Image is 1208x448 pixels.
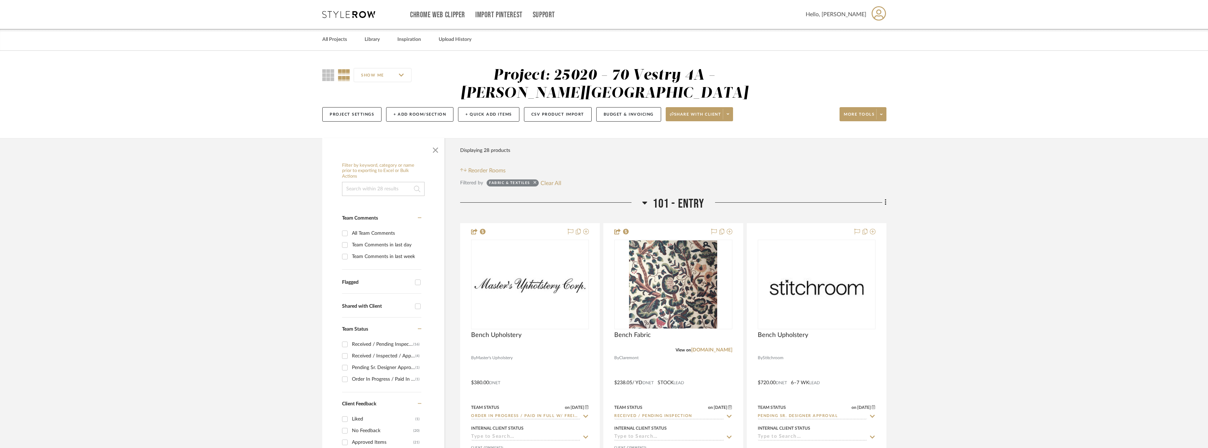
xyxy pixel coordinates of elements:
div: Approved Items [352,437,413,448]
div: Internal Client Status [758,425,810,431]
span: Master's Upholstery [476,355,513,361]
div: (21) [413,437,420,448]
img: Bench Upholstery [472,276,588,293]
input: Type to Search… [614,434,724,441]
span: on [565,405,570,410]
button: CSV Product Import [524,107,592,122]
div: Team Status [614,404,642,411]
div: (16) [413,339,420,350]
h6: Filter by keyword, category or name prior to exporting to Excel or Bulk Actions [342,163,425,179]
button: Budget & Invoicing [596,107,661,122]
span: More tools [844,112,874,122]
div: 0 [471,240,588,329]
div: (4) [415,350,420,362]
div: No Feedback [352,425,413,436]
div: Internal Client Status [471,425,524,431]
span: Bench Upholstery [758,331,808,339]
img: Bench Fabric [629,240,717,329]
span: on [708,405,713,410]
span: [DATE] [713,405,728,410]
span: Bench Fabric [614,331,651,339]
div: Team Comments in last week [352,251,420,262]
input: Type to Search… [758,413,867,420]
button: Close [428,142,443,156]
button: + Quick Add Items [458,107,519,122]
div: All Team Comments [352,228,420,239]
div: Flagged [342,280,411,286]
input: Type to Search… [614,413,724,420]
a: Import Pinterest [475,12,523,18]
span: Share with client [670,112,721,122]
button: Clear All [541,178,561,188]
span: Client Feedback [342,401,376,406]
div: Received / Inspected / Approved [352,350,415,362]
div: Shared with Client [342,303,411,309]
div: Internal Client Status [614,425,667,431]
span: Team Comments [342,216,378,221]
input: Type to Search… [758,434,867,441]
span: View on [676,348,691,352]
button: Reorder Rooms [460,166,506,175]
input: Search within 28 results [342,182,425,196]
span: Reorder Rooms [468,166,506,175]
div: Order In Progress / Paid In Full w/ Freight, No Balance due [352,374,415,385]
div: Received / Pending Inspection [352,339,413,350]
span: [DATE] [570,405,585,410]
span: 101 - Entry [653,196,704,211]
div: Filtered by [460,179,483,187]
div: (1) [415,374,420,385]
span: Team Status [342,327,368,332]
span: [DATE] [856,405,872,410]
div: Displaying 28 products [460,143,510,158]
div: Team Comments in last day [352,239,420,251]
div: (1) [415,362,420,373]
div: Fabric & Textiles [489,180,530,188]
img: Bench Upholstery [770,240,864,329]
button: Share with client [666,107,733,121]
span: Bench Upholstery [471,331,521,339]
button: + Add Room/Section [386,107,453,122]
div: Project: 25020 - 70 Vestry 4A - [PERSON_NAME][GEOGRAPHIC_DATA] [460,68,749,101]
span: By [758,355,763,361]
span: By [471,355,476,361]
a: Upload History [439,35,471,44]
a: Library [365,35,380,44]
a: Chrome Web Clipper [410,12,465,18]
a: Support [533,12,555,18]
div: (1) [415,413,420,425]
span: Claremont [619,355,639,361]
span: on [852,405,856,410]
span: By [614,355,619,361]
a: All Projects [322,35,347,44]
div: Pending Sr. Designer Approval [352,362,415,373]
input: Type to Search… [471,434,580,441]
button: More tools [840,107,886,121]
span: Stitchroom [763,355,783,361]
div: (20) [413,425,420,436]
span: Hello, [PERSON_NAME] [806,10,866,19]
div: Team Status [471,404,499,411]
input: Type to Search… [471,413,580,420]
a: [DOMAIN_NAME] [691,348,732,352]
div: Team Status [758,404,786,411]
div: Liked [352,413,415,425]
a: Inspiration [397,35,421,44]
button: Project Settings [322,107,382,122]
